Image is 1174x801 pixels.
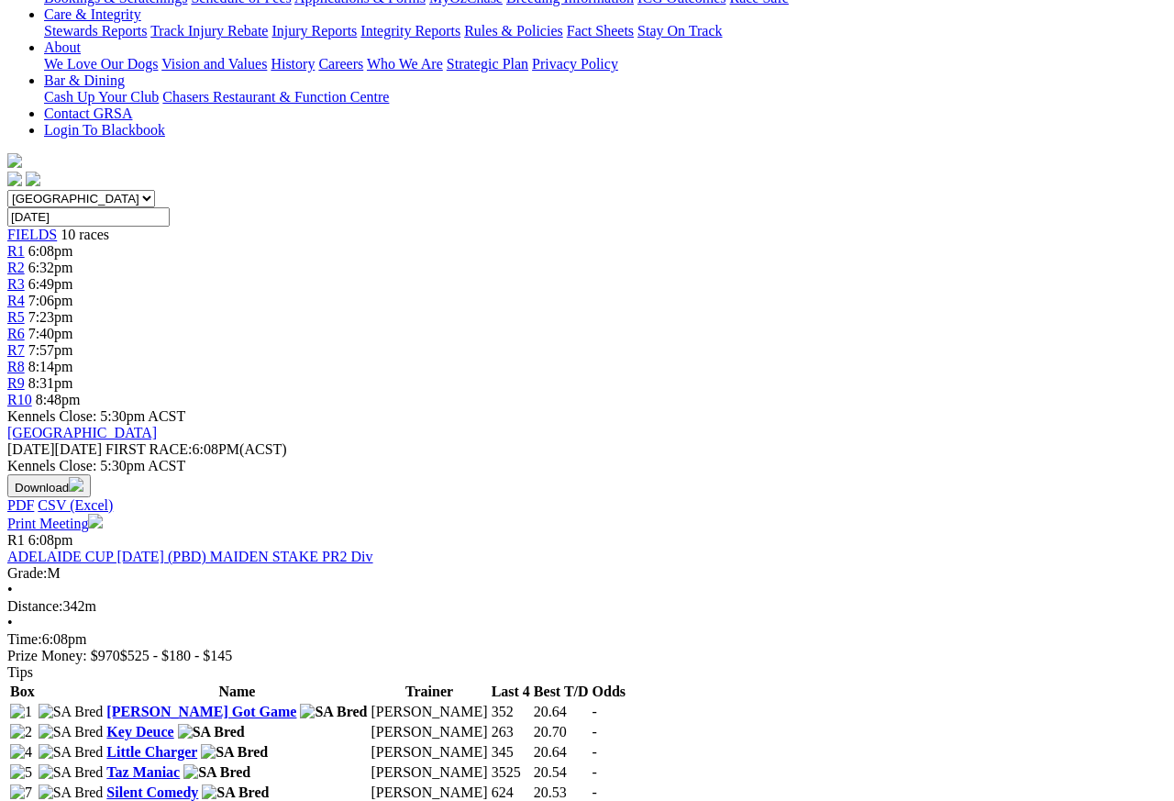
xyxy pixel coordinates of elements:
[7,648,1167,664] div: Prize Money: $970
[106,724,173,740] a: Key Deuce
[7,172,22,186] img: facebook.svg
[491,723,531,741] td: 263
[44,56,1167,72] div: About
[371,703,489,721] td: [PERSON_NAME]
[593,764,597,780] span: -
[7,392,32,407] a: R10
[38,497,113,513] a: CSV (Excel)
[10,784,32,801] img: 7
[7,227,57,242] span: FIELDS
[7,497,34,513] a: PDF
[533,683,590,701] th: Best T/D
[447,56,528,72] a: Strategic Plan
[36,392,81,407] span: 8:48pm
[28,375,73,391] span: 8:31pm
[28,260,73,275] span: 6:32pm
[7,243,25,259] a: R1
[39,784,104,801] img: SA Bred
[533,723,590,741] td: 20.70
[367,56,443,72] a: Who We Are
[7,326,25,341] span: R6
[44,23,147,39] a: Stewards Reports
[7,408,185,424] span: Kennels Close: 5:30pm ACST
[44,106,132,121] a: Contact GRSA
[464,23,563,39] a: Rules & Policies
[150,23,268,39] a: Track Injury Rebate
[533,763,590,782] td: 20.54
[593,784,597,800] span: -
[7,582,13,597] span: •
[371,683,489,701] th: Trainer
[7,631,1167,648] div: 6:08pm
[491,683,531,701] th: Last 4
[7,260,25,275] span: R2
[44,56,158,72] a: We Love Our Dogs
[7,293,25,308] a: R4
[593,704,597,719] span: -
[567,23,634,39] a: Fact Sheets
[7,342,25,358] a: R7
[39,764,104,781] img: SA Bred
[28,342,73,358] span: 7:57pm
[44,89,159,105] a: Cash Up Your Club
[69,477,83,492] img: download.svg
[7,309,25,325] a: R5
[593,724,597,740] span: -
[106,704,296,719] a: [PERSON_NAME] Got Game
[7,497,1167,514] div: Download
[300,704,367,720] img: SA Bred
[183,764,250,781] img: SA Bred
[7,425,157,440] a: [GEOGRAPHIC_DATA]
[371,723,489,741] td: [PERSON_NAME]
[61,227,109,242] span: 10 races
[7,153,22,168] img: logo-grsa-white.png
[7,276,25,292] a: R3
[106,764,180,780] a: Taz Maniac
[105,683,368,701] th: Name
[10,744,32,761] img: 4
[271,23,357,39] a: Injury Reports
[28,276,73,292] span: 6:49pm
[162,89,389,105] a: Chasers Restaurant & Function Centre
[39,724,104,740] img: SA Bred
[271,56,315,72] a: History
[106,784,198,800] a: Silent Comedy
[637,23,722,39] a: Stay On Track
[106,744,197,760] a: Little Charger
[371,763,489,782] td: [PERSON_NAME]
[7,375,25,391] span: R9
[202,784,269,801] img: SA Bred
[44,6,141,22] a: Care & Integrity
[39,744,104,761] img: SA Bred
[7,359,25,374] span: R8
[7,441,55,457] span: [DATE]
[7,631,42,647] span: Time:
[7,207,170,227] input: Select date
[533,743,590,762] td: 20.64
[28,243,73,259] span: 6:08pm
[10,684,35,699] span: Box
[318,56,363,72] a: Careers
[7,474,91,497] button: Download
[7,615,13,630] span: •
[7,565,1167,582] div: M
[28,326,73,341] span: 7:40pm
[161,56,267,72] a: Vision and Values
[28,532,73,548] span: 6:08pm
[10,764,32,781] img: 5
[7,598,62,614] span: Distance:
[44,122,165,138] a: Login To Blackbook
[44,39,81,55] a: About
[7,516,103,531] a: Print Meeting
[7,441,102,457] span: [DATE]
[201,744,268,761] img: SA Bred
[7,549,373,564] a: ADELAIDE CUP [DATE] (PBD) MAIDEN STAKE PR2 Div
[28,293,73,308] span: 7:06pm
[533,703,590,721] td: 20.64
